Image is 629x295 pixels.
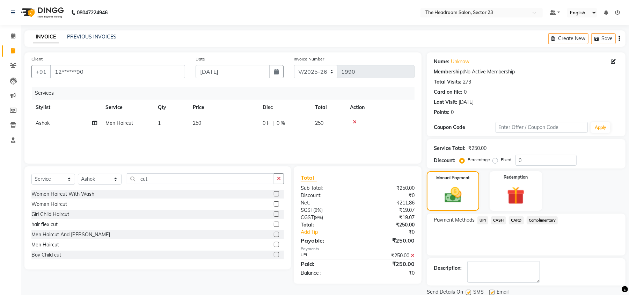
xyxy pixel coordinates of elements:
[295,221,358,229] div: Total:
[509,216,524,224] span: CARD
[31,251,61,259] div: Boy Child cut
[434,265,462,272] div: Description:
[434,99,457,106] div: Last Visit:
[154,100,189,115] th: Qty
[358,269,420,277] div: ₹0
[295,199,358,207] div: Net:
[468,157,490,163] label: Percentage
[591,33,616,44] button: Save
[477,216,488,224] span: UPI
[315,215,322,220] span: 9%
[463,78,471,86] div: 273
[31,231,110,238] div: Men Haircut And [PERSON_NAME]
[358,221,420,229] div: ₹250.00
[31,65,51,78] button: +91
[301,246,415,252] div: Payments
[31,190,94,198] div: Women Haircut With Wash
[196,56,205,62] label: Date
[18,3,66,22] img: logo
[358,252,420,259] div: ₹250.00
[434,124,495,131] div: Coupon Code
[464,88,467,96] div: 0
[434,157,455,164] div: Discount:
[277,120,285,127] span: 0 %
[311,100,346,115] th: Total
[439,185,467,205] img: _cash.svg
[295,192,358,199] div: Discount:
[263,120,270,127] span: 0 F
[33,31,59,43] a: INVOICE
[77,3,108,22] b: 08047224946
[301,207,313,213] span: SGST
[31,56,43,62] label: Client
[358,260,420,268] div: ₹250.00
[101,100,154,115] th: Service
[295,214,358,221] div: ( )
[301,214,314,221] span: CGST
[346,100,415,115] th: Action
[502,185,530,207] img: _gift.svg
[434,216,475,224] span: Payment Methods
[295,260,358,268] div: Paid:
[31,211,69,218] div: Girl Child Haircut
[295,269,358,277] div: Balance :
[434,88,462,96] div: Card on file:
[31,221,58,228] div: hair flex cut
[105,120,133,126] span: Men Haircut
[527,216,558,224] span: Complimentary
[301,174,317,181] span: Total
[295,252,358,259] div: UPI
[32,87,420,100] div: Services
[31,241,59,249] div: Men Haircut
[504,174,528,180] label: Redemption
[295,236,358,245] div: Payable:
[295,229,368,236] a: Add Tip
[50,65,185,78] input: Search by Name/Mobile/Email/Code
[189,100,258,115] th: Price
[358,207,420,214] div: ₹19.07
[434,145,466,152] div: Service Total:
[295,207,358,214] div: ( )
[591,122,610,133] button: Apply
[358,214,420,221] div: ₹19.07
[434,78,461,86] div: Total Visits:
[434,68,464,75] div: Membership:
[358,236,420,245] div: ₹250.00
[258,100,311,115] th: Disc
[459,99,474,106] div: [DATE]
[436,175,470,181] label: Manual Payment
[67,34,116,40] a: PREVIOUS INVOICES
[31,201,67,208] div: Women Haircut
[158,120,161,126] span: 1
[193,120,201,126] span: 250
[358,199,420,207] div: ₹211.86
[548,33,588,44] button: Create New
[294,56,324,62] label: Invoice Number
[295,185,358,192] div: Sub Total:
[434,58,449,65] div: Name:
[127,173,274,184] input: Search or Scan
[315,207,321,213] span: 9%
[36,120,50,126] span: Ashok
[434,68,619,75] div: No Active Membership
[315,120,323,126] span: 250
[358,185,420,192] div: ₹250.00
[496,122,588,133] input: Enter Offer / Coupon Code
[451,109,454,116] div: 0
[434,109,449,116] div: Points:
[272,120,274,127] span: |
[501,157,511,163] label: Fixed
[358,192,420,199] div: ₹0
[368,229,420,236] div: ₹0
[451,58,469,65] a: Unknow
[468,145,487,152] div: ₹250.00
[491,216,506,224] span: CASH
[31,100,101,115] th: Stylist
